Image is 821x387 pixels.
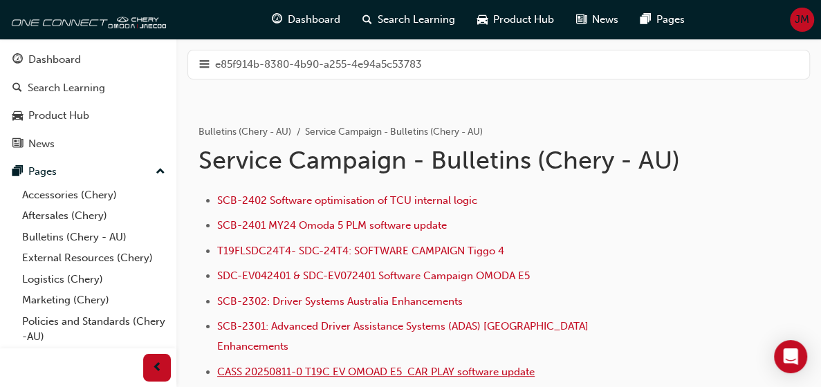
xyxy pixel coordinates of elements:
a: Marketing (Chery) [17,290,171,311]
a: SDC-EV042401 & SDC-EV072401 Software Campaign OMODA E5 [217,270,530,282]
a: search-iconSearch Learning [351,6,466,34]
a: External Resources (Chery) [17,247,171,269]
a: Product Hub [6,103,171,129]
span: Dashboard [288,12,340,28]
div: Open Intercom Messenger [774,340,807,373]
div: News [28,136,55,152]
a: News [6,131,171,157]
button: Pages [6,159,171,185]
span: guage-icon [272,11,282,28]
span: search-icon [362,11,372,28]
span: pages-icon [640,11,651,28]
li: Service Campaign - Bulletins (Chery - AU) [305,124,483,140]
span: news-icon [12,138,23,151]
span: pages-icon [12,166,23,178]
a: news-iconNews [565,6,629,34]
span: JM [795,12,809,28]
a: CASS 20250811-0 T19C EV OMOAD E5 CAR PLAY software update [217,366,535,378]
div: Search Learning [28,80,105,96]
a: guage-iconDashboard [261,6,351,34]
div: Pages [28,164,57,180]
span: Pages [656,12,685,28]
a: Policies and Standards (Chery -AU) [17,311,171,348]
span: Search Learning [378,12,455,28]
span: prev-icon [152,359,163,377]
span: guage-icon [12,54,23,66]
a: Technical Hub Workshop information [17,348,171,384]
a: Bulletins (Chery - AU) [17,227,171,248]
span: up-icon [156,163,165,181]
div: Product Hub [28,108,89,124]
button: hamburger-icone85f914b-8380-4b90-a255-4e94a5c53783 [187,50,810,79]
span: News [592,12,618,28]
span: hamburger-icon [199,56,210,73]
span: news-icon [576,11,587,28]
a: Logistics (Chery) [17,269,171,290]
button: DashboardSearch LearningProduct HubNews [6,44,171,159]
span: car-icon [477,11,488,28]
a: T19FLSDC24T4- SDC-24T4: SOFTWARE CAMPAIGN Tiggo 4 [217,245,504,257]
a: SCB-2402 Software optimisation of TCU internal logic [217,194,477,207]
span: car-icon [12,110,23,122]
a: Bulletins (Chery - AU) [199,126,291,138]
div: Dashboard [28,52,81,68]
h1: Service Campaign - Bulletins (Chery - AU) [199,145,716,176]
a: car-iconProduct Hub [466,6,565,34]
a: SCB-2301: Advanced Driver Assistance Systems (ADAS) [GEOGRAPHIC_DATA] Enhancements [217,320,591,352]
a: SCB-2401 MY24 Omoda 5 PLM software update [217,219,447,232]
a: SCB-2302: Driver Systems Australia Enhancements [217,295,463,308]
span: e85f914b-8380-4b90-a255-4e94a5c53783 [215,57,422,73]
button: JM [790,8,814,32]
span: search-icon [12,82,22,95]
a: Aftersales (Chery) [17,205,171,227]
a: Dashboard [6,47,171,73]
a: Accessories (Chery) [17,185,171,206]
span: Product Hub [493,12,554,28]
a: Search Learning [6,75,171,101]
a: pages-iconPages [629,6,696,34]
img: oneconnect [7,6,166,33]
